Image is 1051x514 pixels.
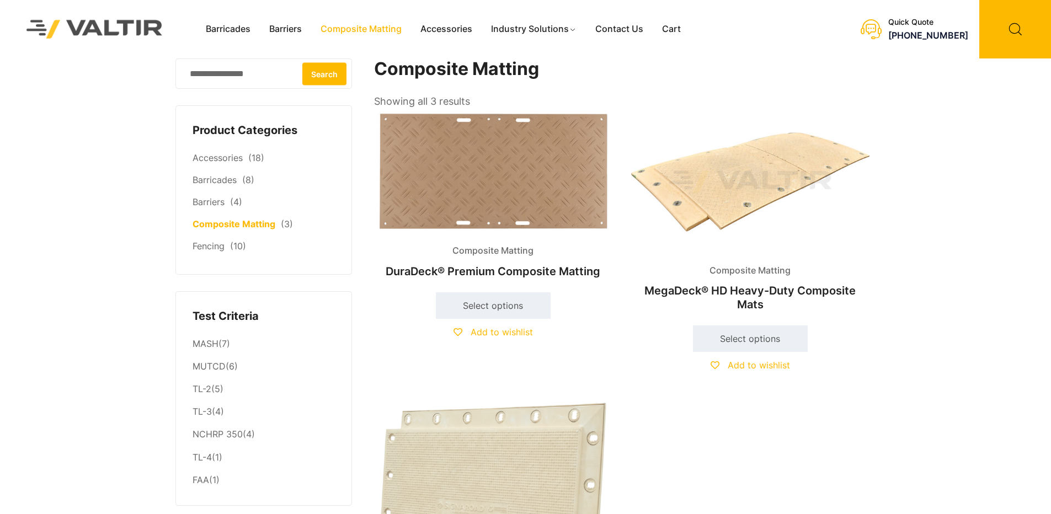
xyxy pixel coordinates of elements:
a: Select options for “DuraDeck® Premium Composite Matting” [436,292,551,319]
span: Add to wishlist [471,326,533,338]
li: (4) [193,424,335,446]
a: [PHONE_NUMBER] [888,30,968,41]
span: (3) [281,218,293,229]
span: Composite Matting [701,263,799,279]
span: Composite Matting [444,243,542,259]
h4: Product Categories [193,122,335,139]
a: Accessories [411,21,482,38]
a: Add to wishlist [454,326,533,338]
a: NCHRP 350 [193,429,243,440]
a: TL-2 [193,383,211,394]
a: Composite MattingMegaDeck® HD Heavy-Duty Composite Mats [631,110,869,316]
button: Search [302,62,346,85]
a: Fencing [193,240,225,251]
a: Cart [653,21,690,38]
a: Barriers [260,21,311,38]
a: Select options for “MegaDeck® HD Heavy-Duty Composite Mats” [693,325,808,352]
a: TL-3 [193,406,212,417]
h4: Test Criteria [193,308,335,325]
li: (7) [193,333,335,355]
a: MUTCD [193,361,226,372]
span: Add to wishlist [728,360,790,371]
p: Showing all 3 results [374,92,470,111]
a: Composite Matting [193,218,275,229]
h2: MegaDeck® HD Heavy-Duty Composite Mats [631,279,869,316]
a: Composite MattingDuraDeck® Premium Composite Matting [374,110,612,283]
a: TL-4 [193,452,212,463]
h1: Composite Matting [374,58,871,80]
li: (6) [193,356,335,378]
a: Barricades [193,174,237,185]
a: Accessories [193,152,243,163]
img: Valtir Rentals [12,6,177,52]
li: (4) [193,401,335,424]
li: (5) [193,378,335,401]
li: (1) [193,469,335,489]
a: Barricades [196,21,260,38]
a: MASH [193,338,218,349]
a: FAA [193,474,209,485]
span: (4) [230,196,242,207]
a: Contact Us [586,21,653,38]
li: (1) [193,446,335,469]
div: Quick Quote [888,18,968,27]
span: (10) [230,240,246,251]
a: Industry Solutions [482,21,586,38]
a: Add to wishlist [711,360,790,371]
span: (18) [248,152,264,163]
span: (8) [242,174,254,185]
a: Barriers [193,196,225,207]
a: Composite Matting [311,21,411,38]
h2: DuraDeck® Premium Composite Matting [374,259,612,283]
